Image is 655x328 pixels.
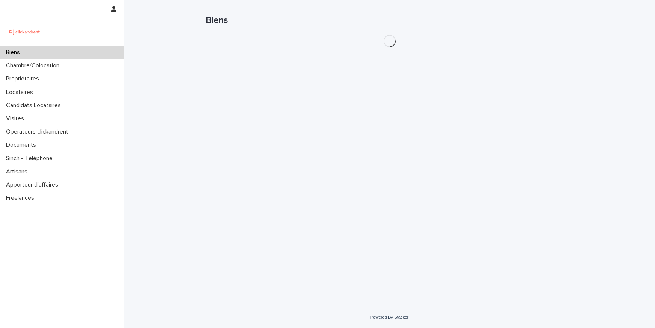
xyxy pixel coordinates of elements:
p: Visites [3,115,30,122]
p: Sinch - Téléphone [3,155,59,162]
p: Candidats Locataires [3,102,67,109]
p: Apporteur d'affaires [3,181,64,188]
p: Freelances [3,194,40,202]
p: Documents [3,141,42,149]
p: Propriétaires [3,75,45,82]
p: Chambre/Colocation [3,62,65,69]
a: Powered By Stacker [370,315,408,319]
p: Biens [3,49,26,56]
p: Locataires [3,89,39,96]
p: Artisans [3,168,33,175]
img: UCB0brd3T0yccxBKYDjQ [6,24,42,39]
h1: Biens [206,15,574,26]
p: Operateurs clickandrent [3,128,74,135]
